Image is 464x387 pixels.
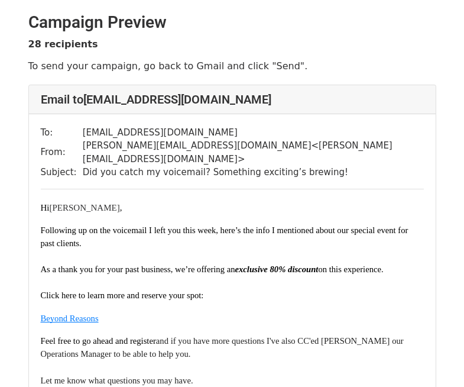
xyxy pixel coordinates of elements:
[83,126,424,140] td: [EMAIL_ADDRESS][DOMAIN_NAME]
[41,314,99,323] span: Beyond Reasons
[41,126,83,140] td: To:
[41,203,50,212] font: Hi
[235,265,319,274] span: exclusive 80% discount
[41,139,83,166] td: From:
[41,336,406,359] span: and if you have more questions I've also CC'ed [PERSON_NAME] our Operations Manager to be able to...
[28,12,436,33] h2: Campaign Preview
[318,265,383,274] span: on this experience.
[41,225,411,248] span: Following up on the voicemail I left you this week, here’s the info I mentioned about our special...
[41,376,193,385] span: Let me know what questions you may have.
[41,291,204,300] span: Click here to learn more and reserve your spot:
[120,203,122,212] font: ,
[41,203,122,212] font: [PERSON_NAME]
[41,265,235,274] span: As a thank you for your past business, we’re offering an
[28,38,98,50] strong: 28 recipients
[41,336,156,346] span: Feel free to go ahead and register
[83,139,424,166] td: [PERSON_NAME][EMAIL_ADDRESS][DOMAIN_NAME] < [PERSON_NAME][EMAIL_ADDRESS][DOMAIN_NAME] >
[83,166,424,179] td: Did you catch my voicemail? Something exciting’s brewing!
[41,92,424,107] h4: Email to [EMAIL_ADDRESS][DOMAIN_NAME]
[41,166,83,179] td: Subject:
[41,312,99,324] a: Beyond Reasons
[28,60,436,72] p: To send your campaign, go back to Gmail and click "Send".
